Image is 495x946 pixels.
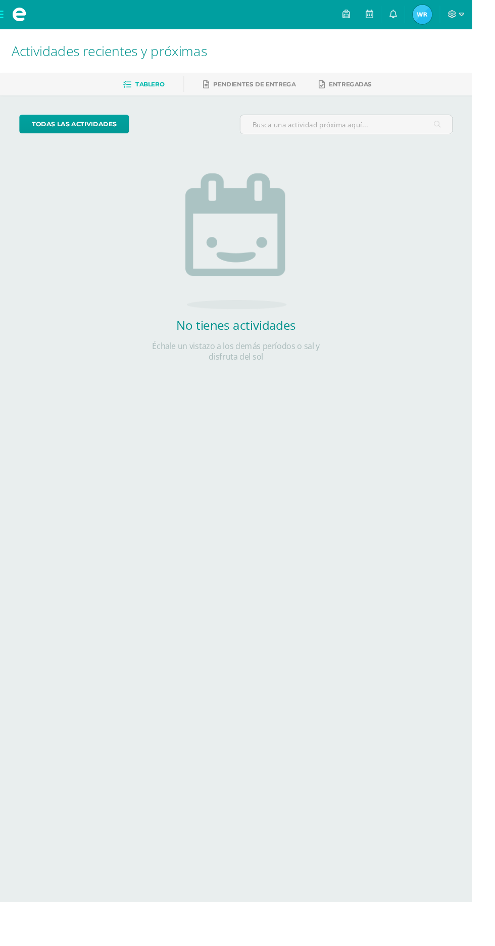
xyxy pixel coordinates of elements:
a: todas las Actividades [20,120,135,140]
span: Tablero [142,84,172,92]
h2: No tienes actividades [146,332,349,350]
span: Actividades recientes y próximas [12,43,217,63]
span: Entregadas [345,84,390,92]
span: Pendientes de entrega [224,84,310,92]
img: fcfaa8a659a726b53afcd2a7f7de06ee.png [433,5,453,25]
a: Entregadas [334,80,390,96]
a: Pendientes de entrega [213,80,310,96]
input: Busca una actividad próxima aquí... [252,121,474,140]
p: Échale un vistazo a los demás períodos o sal y disfruta del sol [146,358,349,380]
img: no_activities.png [194,182,301,324]
a: Tablero [129,80,172,96]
